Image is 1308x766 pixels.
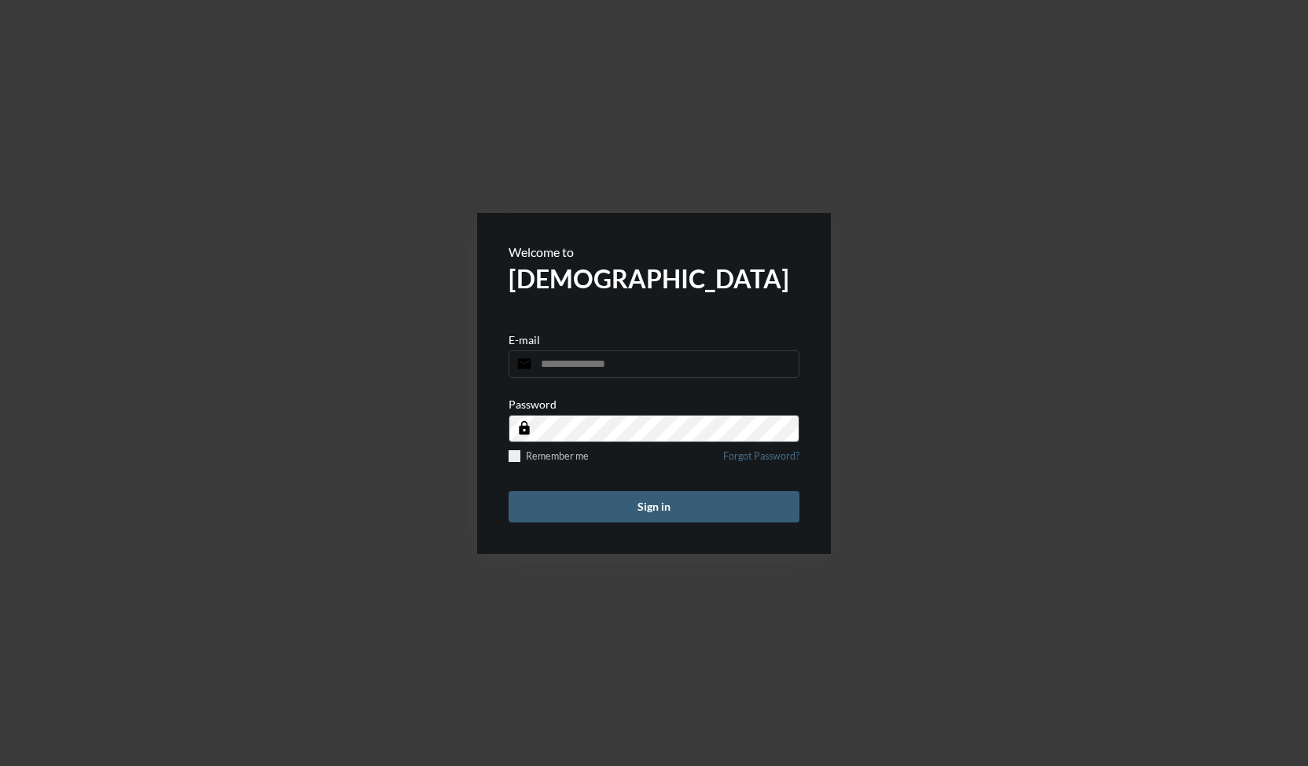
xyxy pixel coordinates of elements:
p: Welcome to [509,244,799,259]
p: Password [509,398,557,411]
p: E-mail [509,333,540,346]
h2: [DEMOGRAPHIC_DATA] [509,263,799,294]
a: Forgot Password? [723,450,799,471]
label: Remember me [509,450,589,462]
button: Sign in [509,491,799,522]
